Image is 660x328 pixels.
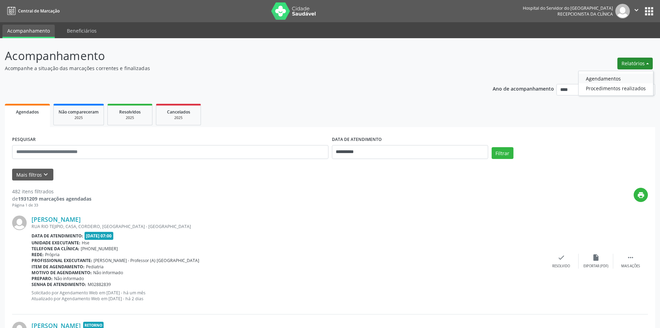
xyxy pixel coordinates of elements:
[32,224,544,229] div: RUA RIO TEJIPIO, CASA, CORDEIRO, [GEOGRAPHIC_DATA] - [GEOGRAPHIC_DATA]
[18,195,91,202] strong: 1931209 marcações agendadas
[32,246,79,252] b: Telefone da clínica:
[81,246,118,252] span: [PHONE_NUMBER]
[32,252,44,258] b: Rede:
[5,5,60,17] a: Central de Marcação
[32,276,53,281] b: Preparo:
[523,5,613,11] div: Hospital do Servidor do [GEOGRAPHIC_DATA]
[630,4,643,18] button: 
[583,264,608,269] div: Exportar (PDF)
[59,109,99,115] span: Não compareceram
[45,252,60,258] span: Própria
[32,290,544,302] p: Solicitado por Agendamento Web em [DATE] - há um mês Atualizado por Agendamento Web em [DATE] - h...
[12,134,36,145] label: PESQUISAR
[93,270,123,276] span: Não informado
[62,25,102,37] a: Beneficiários
[633,6,640,14] i: 
[85,232,114,240] span: [DATE] 07:00
[54,276,84,281] span: Não informado
[615,4,630,18] img: img
[617,58,653,69] button: Relatórios
[32,233,83,239] b: Data de atendimento:
[5,47,460,65] p: Acompanhamento
[557,11,613,17] span: Recepcionista da clínica
[88,281,111,287] span: M02882839
[5,65,460,72] p: Acompanhe a situação das marcações correntes e finalizadas
[643,5,655,17] button: apps
[12,188,91,195] div: 482 itens filtrados
[12,216,27,230] img: img
[557,254,565,261] i: check
[637,191,645,199] i: print
[16,109,39,115] span: Agendados
[579,74,653,83] a: Agendamentos
[12,202,91,208] div: Página 1 de 33
[82,240,89,246] span: Hse
[493,84,554,93] p: Ano de acompanhamento
[592,254,600,261] i: insert_drive_file
[32,270,92,276] b: Motivo de agendamento:
[161,115,196,120] div: 2025
[18,8,60,14] span: Central de Marcação
[332,134,382,145] label: DATA DE ATENDIMENTO
[2,25,55,38] a: Acompanhamento
[59,115,99,120] div: 2025
[32,258,92,263] b: Profissional executante:
[634,188,648,202] button: print
[32,240,80,246] b: Unidade executante:
[627,254,634,261] i: 
[32,216,81,223] a: [PERSON_NAME]
[579,83,653,93] a: Procedimentos realizados
[12,169,53,181] button: Mais filtroskeyboard_arrow_down
[94,258,199,263] span: [PERSON_NAME] - Professor (A) [GEOGRAPHIC_DATA]
[578,71,653,96] ul: Relatórios
[86,264,104,270] span: Pediatria
[42,171,50,178] i: keyboard_arrow_down
[552,264,570,269] div: Resolvido
[492,147,513,159] button: Filtrar
[621,264,640,269] div: Mais ações
[32,264,85,270] b: Item de agendamento:
[167,109,190,115] span: Cancelados
[12,195,91,202] div: de
[32,281,86,287] b: Senha de atendimento:
[119,109,141,115] span: Resolvidos
[113,115,147,120] div: 2025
